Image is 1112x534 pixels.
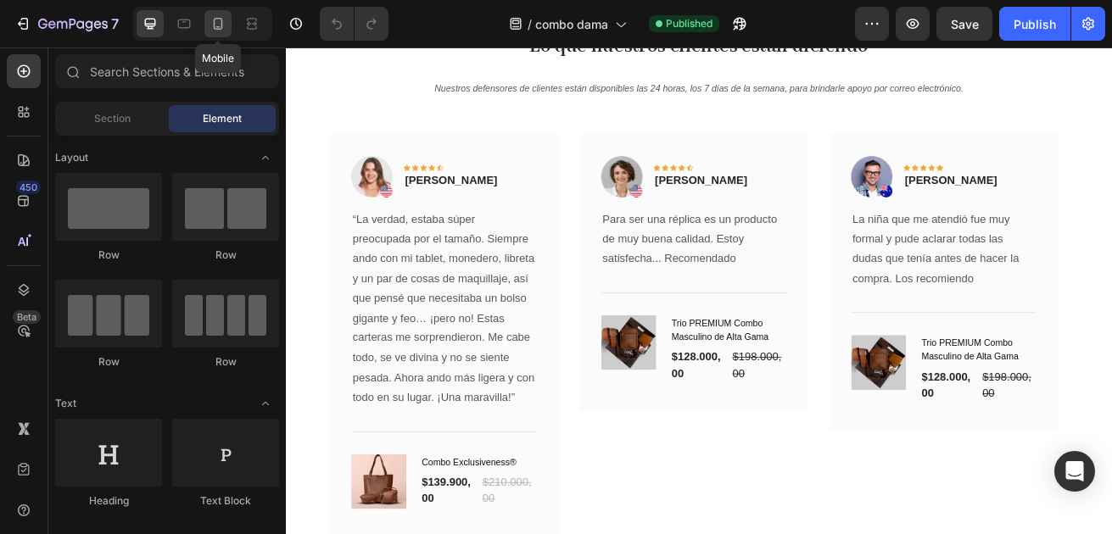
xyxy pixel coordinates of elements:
[7,7,126,41] button: 7
[951,17,979,31] span: Save
[528,15,532,33] span: /
[55,54,279,88] input: Search Sections & Elements
[473,330,617,366] h1: Trio PREMIUM Combo Masculino de Alta Gama
[183,45,835,58] i: Nuestros defensores de clientes están disponibles las 24 horas, los 7 días de la semana, para bri...
[473,370,541,414] div: $128.000,00
[165,501,309,521] h1: Combo Exclusiveness®
[999,7,1070,41] button: Publish
[390,200,615,273] p: Para ser una réplica es un producto de muy buena calidad. Estoy satisfecha... Recomendado
[172,354,279,370] div: Row
[781,394,849,438] div: $128.000,00
[1014,15,1056,33] div: Publish
[147,154,260,175] p: [PERSON_NAME]
[252,390,279,417] span: Toggle open
[82,200,307,444] p: “La verdad, estaba súper preocupada por el tamaño. Siempre ando con mi tablet, monedero, libreta ...
[55,248,162,263] div: Row
[252,144,279,171] span: Toggle open
[535,15,608,33] span: combo dama
[549,370,617,414] div: $198.000,00
[55,150,88,165] span: Layout
[111,14,119,34] p: 7
[286,47,1112,534] iframe: Design area
[55,396,76,411] span: Text
[55,493,162,509] div: Heading
[55,354,162,370] div: Row
[857,394,925,438] div: $198.000,00
[81,134,131,185] img: Alt Image
[16,181,41,194] div: 450
[388,134,439,185] img: Alt Image
[1054,451,1095,492] div: Open Intercom Messenger
[172,248,279,263] div: Row
[13,310,41,324] div: Beta
[936,7,992,41] button: Save
[455,154,568,175] p: [PERSON_NAME]
[781,354,925,391] h1: Trio PREMIUM Combo Masculino de Alta Gama
[763,154,876,175] p: [PERSON_NAME]
[203,111,242,126] span: Element
[698,200,923,298] p: La niña que me atendió fue muy formal y pude aclarar todas las dudas que tenía antes de hacer la ...
[320,7,388,41] div: Undo/Redo
[172,493,279,509] div: Text Block
[94,111,131,126] span: Section
[696,134,747,185] img: Alt Image
[666,16,712,31] span: Published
